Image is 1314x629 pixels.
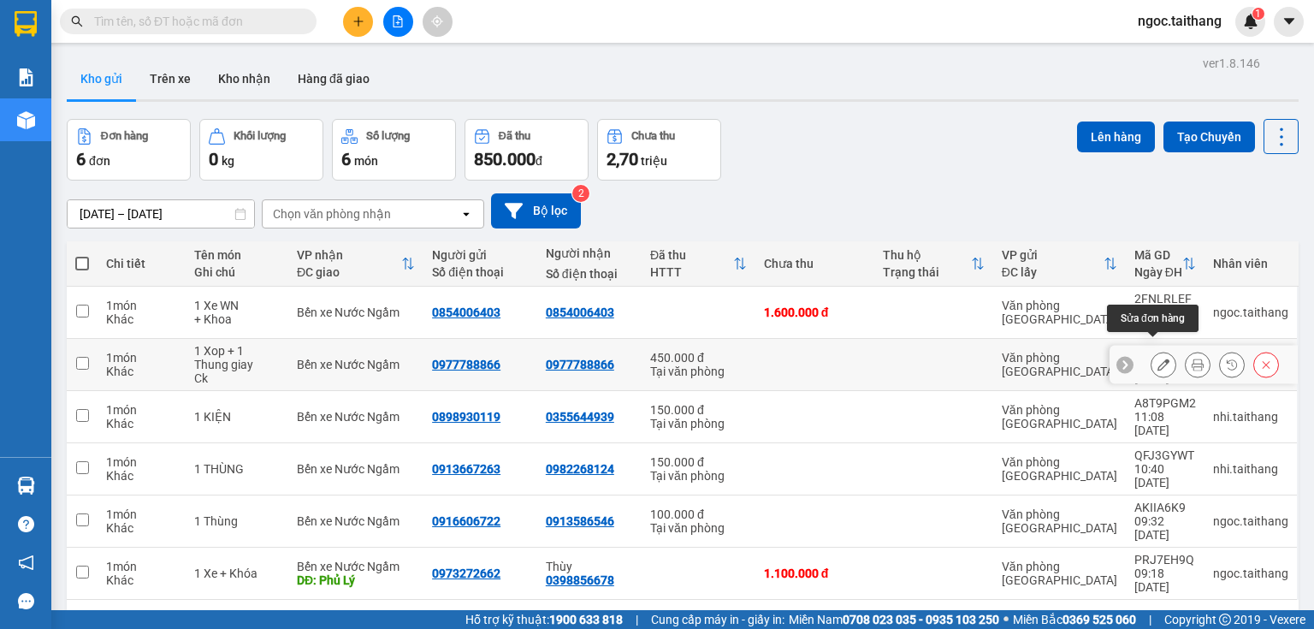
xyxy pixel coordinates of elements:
[650,455,747,469] div: 150.000 đ
[1213,306,1288,319] div: ngoc.taithang
[209,149,218,169] span: 0
[194,299,280,312] div: 1 Xe WN
[17,111,35,129] img: warehouse-icon
[1002,351,1117,378] div: Văn phòng [GEOGRAPHIC_DATA]
[843,613,999,626] strong: 0708 023 035 - 0935 103 250
[194,371,280,385] div: Ck
[459,207,473,221] svg: open
[297,306,415,319] div: Bến xe Nước Ngầm
[204,58,284,99] button: Kho nhận
[1134,501,1196,514] div: AKIIA6K9
[546,514,614,528] div: 0913586546
[1134,514,1196,542] div: 09:32 [DATE]
[546,306,614,319] div: 0854006403
[71,15,83,27] span: search
[1219,614,1231,626] span: copyright
[17,68,35,86] img: solution-icon
[352,15,364,27] span: plus
[1213,514,1288,528] div: ngoc.taithang
[546,358,614,371] div: 0977788866
[1203,54,1260,73] div: ver 1.8.146
[273,205,391,223] div: Chọn văn phòng nhận
[1274,7,1304,37] button: caret-down
[546,410,614,424] div: 0355644939
[297,248,401,262] div: VP nhận
[536,154,542,168] span: đ
[1213,410,1288,424] div: nhi.taithang
[1134,248,1182,262] div: Mã GD
[607,149,638,169] span: 2,70
[101,130,148,142] div: Đơn hàng
[297,514,415,528] div: Bến xe Nước Ngầm
[764,306,866,319] div: 1.600.000 đ
[650,248,733,262] div: Đã thu
[68,200,254,228] input: Select a date range.
[546,267,633,281] div: Số điện thoại
[1255,8,1261,20] span: 1
[1213,462,1288,476] div: nhi.taithang
[650,351,747,365] div: 450.000 đ
[474,149,536,169] span: 850.000
[1002,248,1104,262] div: VP gửi
[106,521,177,535] div: Khác
[1134,410,1196,437] div: 11:08 [DATE]
[1151,352,1176,377] div: Sửa đơn hàng
[1124,10,1235,32] span: ngoc.taithang
[1013,610,1136,629] span: Miền Bắc
[597,119,721,181] button: Chưa thu2,70 triệu
[194,344,280,371] div: 1 Xop + 1 Thung giay
[194,248,280,262] div: Tên món
[432,462,500,476] div: 0913667263
[572,185,589,202] sup: 2
[106,365,177,378] div: Khác
[432,248,529,262] div: Người gửi
[1281,14,1297,29] span: caret-down
[1062,613,1136,626] strong: 0369 525 060
[432,410,500,424] div: 0898930119
[297,573,415,587] div: DĐ: Phủ Lý
[1213,257,1288,270] div: Nhân viên
[1149,610,1151,629] span: |
[383,7,413,37] button: file-add
[546,462,614,476] div: 0982268124
[199,119,323,181] button: Khối lượng0kg
[17,477,35,495] img: warehouse-icon
[89,154,110,168] span: đơn
[106,351,177,365] div: 1 món
[650,365,747,378] div: Tại văn phòng
[546,573,614,587] div: 0398856678
[1134,265,1182,279] div: Ngày ĐH
[18,555,34,571] span: notification
[1243,14,1258,29] img: icon-new-feature
[636,610,638,629] span: |
[1134,462,1196,490] div: 10:40 [DATE]
[642,241,755,287] th: Toggle SortBy
[431,15,443,27] span: aim
[106,560,177,573] div: 1 món
[18,516,34,532] span: question-circle
[106,469,177,483] div: Khác
[332,119,456,181] button: Số lượng6món
[883,248,971,262] div: Thu hộ
[1002,507,1117,535] div: Văn phòng [GEOGRAPHIC_DATA]
[94,12,296,31] input: Tìm tên, số ĐT hoặc mã đơn
[67,58,136,99] button: Kho gửi
[650,417,747,430] div: Tại văn phòng
[1134,292,1196,306] div: 2FNLRLEF
[764,567,866,580] div: 1.100.000 đ
[194,567,280,580] div: 1 Xe + Khóa
[136,58,204,99] button: Trên xe
[1163,122,1255,152] button: Tạo Chuyến
[1134,344,1196,358] div: PLS6HHUH
[1002,299,1117,326] div: Văn phòng [GEOGRAPHIC_DATA]
[1077,122,1155,152] button: Lên hàng
[1002,265,1104,279] div: ĐC lấy
[641,154,667,168] span: triệu
[651,610,784,629] span: Cung cấp máy in - giấy in:
[1002,560,1117,587] div: Văn phòng [GEOGRAPHIC_DATA]
[194,514,280,528] div: 1 Thùng
[194,265,280,279] div: Ghi chú
[106,507,177,521] div: 1 món
[194,462,280,476] div: 1 THÙNG
[194,410,280,424] div: 1 KIỆN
